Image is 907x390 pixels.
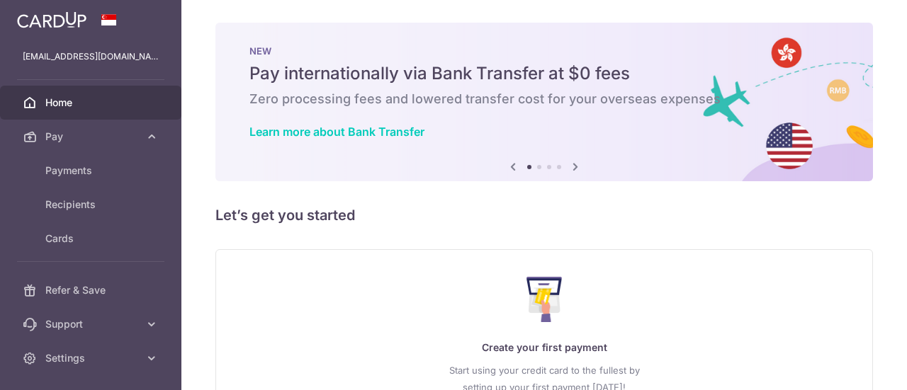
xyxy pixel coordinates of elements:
[45,130,139,144] span: Pay
[816,348,893,383] iframe: Opens a widget where you can find more information
[23,50,159,64] p: [EMAIL_ADDRESS][DOMAIN_NAME]
[215,204,873,226] h5: Let’s get you started
[215,23,873,181] img: Bank transfer banner
[17,11,86,28] img: CardUp
[244,339,844,356] p: Create your first payment
[45,283,139,297] span: Refer & Save
[249,45,839,57] p: NEW
[45,231,139,246] span: Cards
[249,91,839,108] h6: Zero processing fees and lowered transfer cost for your overseas expenses
[45,197,139,212] span: Recipients
[45,317,139,331] span: Support
[249,125,424,139] a: Learn more about Bank Transfer
[45,351,139,365] span: Settings
[45,96,139,110] span: Home
[249,62,839,85] h5: Pay internationally via Bank Transfer at $0 fees
[45,164,139,178] span: Payments
[526,277,563,322] img: Make Payment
